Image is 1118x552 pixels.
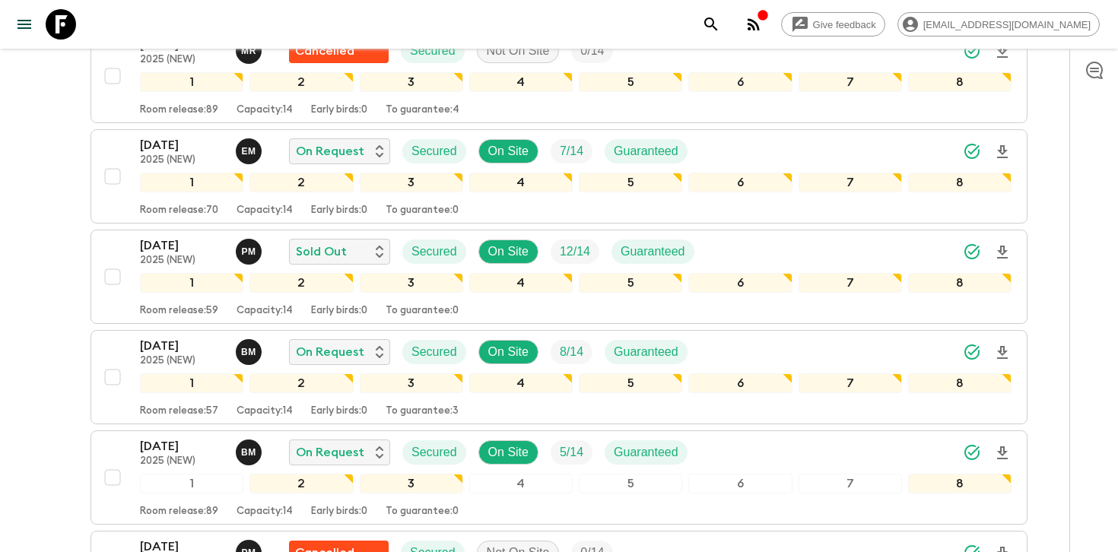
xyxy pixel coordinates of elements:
[386,405,459,417] p: To guarantee: 3
[688,474,792,493] div: 6
[295,42,354,60] p: Cancelled
[560,142,583,160] p: 7 / 14
[249,72,353,92] div: 2
[963,343,981,361] svg: Synced Successfully
[579,373,682,393] div: 5
[311,305,367,317] p: Early birds: 0
[614,142,678,160] p: Guaranteed
[580,42,604,60] p: 0 / 14
[488,142,529,160] p: On Site
[386,506,459,518] p: To guarantee: 0
[560,243,590,261] p: 12 / 14
[249,173,353,192] div: 2
[469,373,573,393] div: 4
[963,443,981,462] svg: Synced Successfully
[469,474,573,493] div: 4
[908,173,1012,192] div: 8
[237,405,293,417] p: Capacity: 14
[386,205,459,217] p: To guarantee: 0
[614,343,678,361] p: Guaranteed
[488,443,529,462] p: On Site
[91,330,1027,424] button: [DATE]2025 (NEW)Bruno MeloOn RequestSecuredOn SiteTrip FillGuaranteed12345678Room release:57Capac...
[236,243,265,255] span: Paula Medeiros
[249,474,353,493] div: 2
[360,474,463,493] div: 3
[560,343,583,361] p: 8 / 14
[236,138,265,164] button: EM
[296,142,364,160] p: On Request
[478,139,538,163] div: On Site
[140,173,243,192] div: 1
[478,240,538,264] div: On Site
[688,373,792,393] div: 6
[236,339,265,365] button: BM
[993,43,1012,61] svg: Download Onboarding
[236,239,265,265] button: PM
[411,243,457,261] p: Secured
[908,72,1012,92] div: 8
[410,42,456,60] p: Secured
[236,444,265,456] span: Bruno Melo
[91,29,1027,123] button: [DATE]2025 (NEW)Mario RangelFlash Pack cancellationSecuredNot On SiteTrip Fill12345678Room releas...
[140,305,218,317] p: Room release: 59
[551,340,592,364] div: Trip Fill
[296,343,364,361] p: On Request
[805,19,885,30] span: Give feedback
[236,143,265,155] span: Eduardo Miranda
[402,340,466,364] div: Secured
[487,42,550,60] p: Not On Site
[993,344,1012,362] svg: Download Onboarding
[241,446,256,458] p: B M
[140,337,224,355] p: [DATE]
[579,474,682,493] div: 5
[140,104,218,116] p: Room release: 89
[560,443,583,462] p: 5 / 14
[688,273,792,293] div: 6
[241,45,256,57] p: M R
[140,355,224,367] p: 2025 (NEW)
[311,506,367,518] p: Early birds: 0
[908,273,1012,293] div: 8
[993,444,1012,462] svg: Download Onboarding
[402,240,466,264] div: Secured
[241,346,256,358] p: B M
[289,39,389,63] div: Flash Pack cancellation
[551,240,599,264] div: Trip Fill
[249,273,353,293] div: 2
[241,145,256,157] p: E M
[236,38,265,64] button: MR
[140,205,218,217] p: Room release: 70
[411,443,457,462] p: Secured
[469,173,573,192] div: 4
[140,154,224,167] p: 2025 (NEW)
[91,129,1027,224] button: [DATE]2025 (NEW)Eduardo MirandaOn RequestSecuredOn SiteTrip FillGuaranteed12345678Room release:70...
[140,373,243,393] div: 1
[963,42,981,60] svg: Synced Successfully
[579,273,682,293] div: 5
[9,9,40,40] button: menu
[360,373,463,393] div: 3
[140,136,224,154] p: [DATE]
[799,373,902,393] div: 7
[571,39,613,63] div: Trip Fill
[140,405,218,417] p: Room release: 57
[614,443,678,462] p: Guaranteed
[963,243,981,261] svg: Synced Successfully
[488,343,529,361] p: On Site
[469,273,573,293] div: 4
[241,246,256,258] p: P M
[993,143,1012,161] svg: Download Onboarding
[477,39,560,63] div: Not On Site
[688,72,792,92] div: 6
[360,173,463,192] div: 3
[579,173,682,192] div: 5
[411,343,457,361] p: Secured
[478,440,538,465] div: On Site
[402,139,466,163] div: Secured
[963,142,981,160] svg: Synced Successfully
[781,12,885,36] a: Give feedback
[91,230,1027,324] button: [DATE]2025 (NEW)Paula MedeirosSold OutSecuredOn SiteTrip FillGuaranteed12345678Room release:59Cap...
[401,39,465,63] div: Secured
[140,437,224,455] p: [DATE]
[140,455,224,468] p: 2025 (NEW)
